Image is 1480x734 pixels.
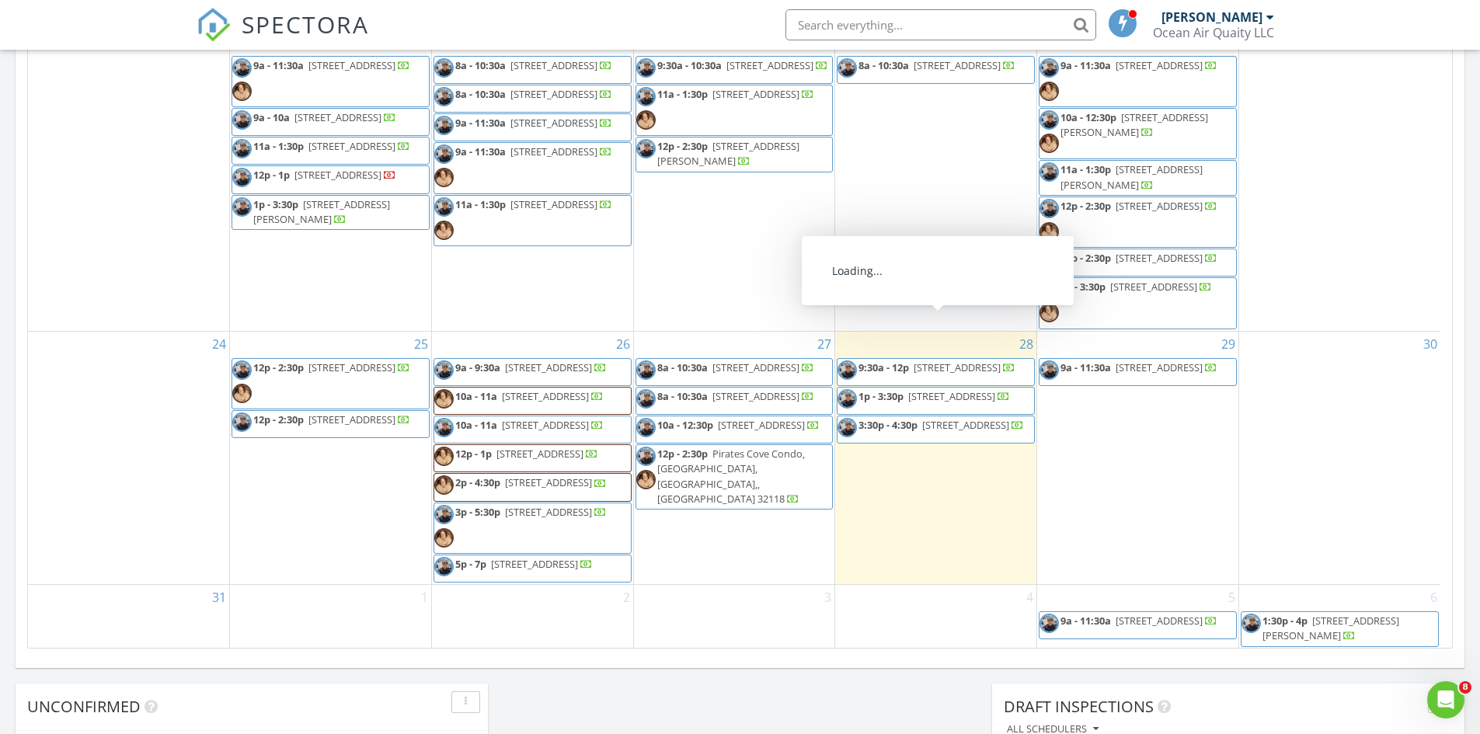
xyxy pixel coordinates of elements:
img: ocean.jpg [434,505,454,524]
a: Go to September 3, 2025 [821,585,834,610]
a: Go to August 28, 2025 [1016,332,1036,357]
a: 11a - 1:30p [STREET_ADDRESS][PERSON_NAME] [1039,160,1237,195]
img: img_1393.jpeg [434,221,454,240]
span: [STREET_ADDRESS] [294,168,381,182]
span: 8a - 10:30a [657,360,708,374]
span: [STREET_ADDRESS] [712,360,799,374]
span: [STREET_ADDRESS] [726,58,813,72]
img: ocean.jpg [434,87,454,106]
span: 11a - 1:30p [1060,162,1111,176]
span: 9a - 11:30a [455,116,506,130]
a: 3:30p - 4:30p [STREET_ADDRESS] [858,418,1024,432]
td: Go to August 19, 2025 [431,29,633,331]
img: ocean.jpg [838,389,857,409]
span: 8a - 10:30a [657,389,708,403]
a: 9a - 11:30a [STREET_ADDRESS] [1060,360,1217,374]
span: [STREET_ADDRESS] [510,197,597,211]
span: [STREET_ADDRESS] [505,475,592,489]
img: ocean.jpg [434,557,454,576]
img: ocean.jpg [434,418,454,437]
a: 9a - 11:30a [STREET_ADDRESS] [1039,611,1237,639]
img: ocean.jpg [232,110,252,130]
span: [STREET_ADDRESS][PERSON_NAME] [657,139,799,168]
a: 8a - 10:30a [STREET_ADDRESS] [858,58,1015,72]
span: 9a - 9:30a [455,360,500,374]
td: Go to August 21, 2025 [835,29,1037,331]
img: ocean.jpg [1241,614,1261,633]
a: 8a - 10:30a [STREET_ADDRESS] [636,387,834,415]
span: 8a - 10:30a [858,58,909,72]
a: 12p - 1p [STREET_ADDRESS] [232,165,430,193]
a: 8a - 10:30a [STREET_ADDRESS] [434,85,632,113]
a: SPECTORA [197,21,369,54]
span: [STREET_ADDRESS] [914,360,1001,374]
img: ocean.jpg [838,360,857,380]
a: 9a - 9:30a [STREET_ADDRESS] [455,360,607,374]
a: Go to September 1, 2025 [418,585,431,610]
a: Go to August 31, 2025 [209,585,229,610]
td: Go to August 20, 2025 [633,29,835,331]
a: 10a - 12:30p [STREET_ADDRESS][PERSON_NAME] [1060,110,1208,139]
td: Go to August 23, 2025 [1238,29,1440,331]
a: 1:30p - 4p [STREET_ADDRESS][PERSON_NAME] [1262,614,1399,642]
span: 12p - 1p [253,168,290,182]
a: 11a - 1:30p [STREET_ADDRESS] [232,137,430,165]
img: ocean.jpg [1039,162,1059,182]
td: Go to August 18, 2025 [230,29,432,331]
span: 10a - 12:30p [1060,110,1116,124]
span: [STREET_ADDRESS] [308,58,395,72]
img: img_1393.jpeg [434,447,454,466]
a: 10a - 11a [STREET_ADDRESS] [434,416,632,444]
span: 3p - 5:30p [455,505,500,519]
td: Go to August 24, 2025 [28,331,230,585]
a: 12p - 1p [STREET_ADDRESS] [253,168,396,182]
span: [STREET_ADDRESS][PERSON_NAME] [1060,110,1208,139]
a: 12p - 2:30p Pirates Cove Condo, [GEOGRAPHIC_DATA], [GEOGRAPHIC_DATA],, [GEOGRAPHIC_DATA] 32118 [636,444,834,510]
span: [STREET_ADDRESS][PERSON_NAME] [1262,614,1399,642]
img: ocean.jpg [232,412,252,432]
td: Go to September 2, 2025 [431,585,633,649]
span: [STREET_ADDRESS][PERSON_NAME] [253,197,390,226]
a: 12p - 2:30p [STREET_ADDRESS] [1039,197,1237,248]
img: ocean.jpg [838,418,857,437]
a: 9:30a - 10:30a [STREET_ADDRESS] [636,56,834,84]
span: 2p - 4:30p [455,475,500,489]
span: 11a - 1:30p [657,87,708,101]
span: 1:30p - 4p [1262,614,1308,628]
a: 5p - 7p [STREET_ADDRESS] [455,557,593,571]
td: Go to August 31, 2025 [28,585,230,649]
td: Go to September 6, 2025 [1238,585,1440,649]
span: 1p - 3:30p [253,197,298,211]
input: Search everything... [785,9,1096,40]
a: 3p - 5:30p [STREET_ADDRESS] [455,505,607,519]
span: [STREET_ADDRESS] [505,360,592,374]
img: ocean.jpg [1039,110,1059,130]
a: 9:30a - 10:30a [STREET_ADDRESS] [657,58,828,72]
td: Go to August 28, 2025 [835,331,1037,585]
img: img_1393.jpeg [434,528,454,548]
span: 9:30a - 10:30a [657,58,722,72]
a: 9a - 11:30a [STREET_ADDRESS] [1060,58,1217,72]
span: [STREET_ADDRESS] [294,110,381,124]
a: 1:30p - 4p [STREET_ADDRESS][PERSON_NAME] [1241,611,1439,646]
img: ocean.jpg [232,139,252,158]
td: Go to August 29, 2025 [1037,331,1239,585]
span: [STREET_ADDRESS] [510,58,597,72]
a: 10a - 11a [STREET_ADDRESS] [455,418,604,432]
td: Go to August 22, 2025 [1037,29,1239,331]
span: 11a - 1:30p [455,197,506,211]
a: 8a - 10:30a [STREET_ADDRESS] [657,360,814,374]
img: ocean.jpg [1039,199,1059,218]
img: ocean.jpg [636,447,656,466]
img: ocean.jpg [636,139,656,158]
span: [STREET_ADDRESS] [502,389,589,403]
img: ocean.jpg [232,58,252,78]
img: ocean.jpg [232,197,252,217]
img: img_1393.jpeg [434,475,454,495]
span: 8a - 10:30a [455,58,506,72]
img: img_1393.jpeg [1039,303,1059,322]
img: ocean.jpg [434,116,454,135]
img: img_1393.jpeg [636,470,656,489]
span: [STREET_ADDRESS] [491,557,578,571]
a: 10a - 12:30p [STREET_ADDRESS] [657,418,820,432]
